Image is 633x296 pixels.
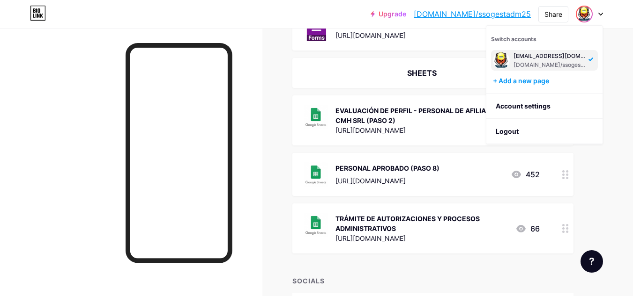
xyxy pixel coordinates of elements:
[304,162,328,187] img: PERSONAL APROBADO (PASO 8)
[493,52,510,69] img: jenniferseguridad
[493,76,598,86] div: + Add a new page
[486,119,603,144] li: Logout
[514,61,586,69] div: [DOMAIN_NAME]/ssogestadm25
[544,9,562,19] div: Share
[304,17,328,41] img: HORAS HOMBRES TRABAJADAS
[335,106,504,125] div: EVALUACIÓN DE PERFIL - PERSONAL DE AFILIACIÓN CMH SRL (PASO 2)
[486,94,603,119] a: Account settings
[335,163,439,173] div: PERSONAL APROBADO (PASO 8)
[577,7,592,22] img: jenniferseguridad
[414,8,531,20] a: [DOMAIN_NAME]/ssogestadm25
[292,276,573,286] div: SOCIALS
[511,169,540,180] div: 452
[491,36,536,43] span: Switch accounts
[515,223,540,234] div: 66
[335,30,438,40] div: [URL][DOMAIN_NAME]
[335,214,508,233] div: TRÁMITE DE AUTORIZACIONES Y PROCESOS ADMINISTRATIVOS
[335,233,508,243] div: [URL][DOMAIN_NAME]
[304,67,540,79] div: SHEETS
[371,10,406,18] a: Upgrade
[335,176,439,186] div: [URL][DOMAIN_NAME]
[304,105,328,129] img: EVALUACIÓN DE PERFIL - PERSONAL DE AFILIACIÓN CMH SRL (PASO 2)
[335,125,504,135] div: [URL][DOMAIN_NAME]
[304,213,328,237] img: TRÁMITE DE AUTORIZACIONES Y PROCESOS ADMINISTRATIVOS
[514,52,586,60] div: [EMAIL_ADDRESS][DOMAIN_NAME]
